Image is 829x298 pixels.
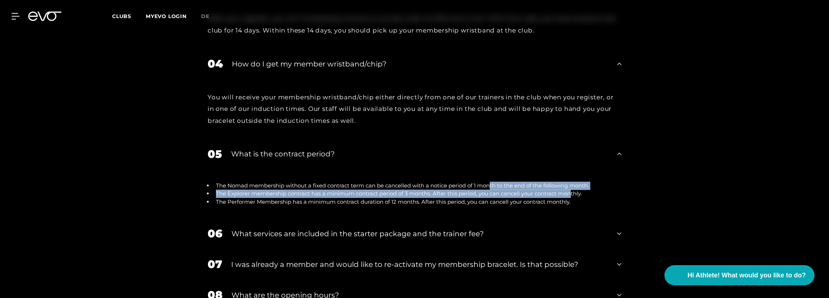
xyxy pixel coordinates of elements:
li: The Explorer membership contract has a minimum contract period of 3 months. After this period, yo... [213,190,621,198]
div: You will receive your membership wristband/chip either directly from one of our trainers in the c... [208,91,621,126]
div: 06 [208,225,222,242]
div: 07 [208,256,222,272]
div: How do I get my member wristband/chip? [232,59,608,69]
span: de [201,13,209,20]
div: What is the contract period? [231,148,608,159]
li: The Nomad membership without a fixed contract term can be cancelled with a notice period of 1 mon... [213,182,621,190]
span: Hi Athlete! What would you like to do? [688,271,806,280]
span: Clubs [112,13,131,20]
div: I was already a member and would like to re-activate my membership bracelet. Is that possible? [231,259,608,270]
a: MYEVO LOGIN [146,13,187,20]
a: Clubs [112,13,146,20]
div: What services are included in the starter package and the trainer fee? [231,228,608,239]
div: 05 [208,146,222,162]
a: de [201,12,218,21]
div: 04 [208,56,223,72]
button: Hi Athlete! What would you like to do? [664,265,815,285]
li: The Performer Membership has a minimum contract duration of 12 months. After this period, you can... [213,198,621,206]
